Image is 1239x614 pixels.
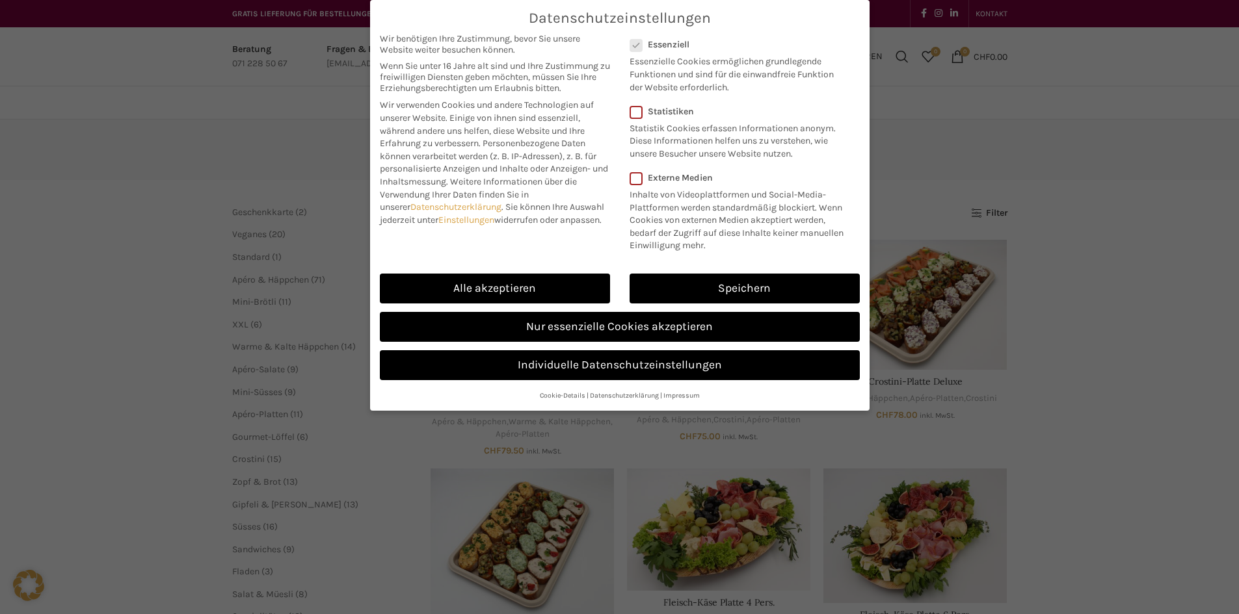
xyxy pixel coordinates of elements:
[380,176,577,212] span: Weitere Informationen über die Verwendung Ihrer Daten finden Sie in unserer .
[380,138,608,187] span: Personenbezogene Daten können verarbeitet werden (z. B. IP-Adressen), z. B. für personalisierte A...
[590,391,659,400] a: Datenschutzerklärung
[380,201,604,225] span: Sie können Ihre Auswahl jederzeit unter widerrufen oder anpassen.
[438,214,494,225] a: Einstellungen
[380,274,610,303] a: Alle akzeptieren
[630,117,843,160] p: Statistik Cookies erfassen Informationen anonym. Diese Informationen helfen uns zu verstehen, wie...
[630,274,860,303] a: Speichern
[630,50,843,94] p: Essenzielle Cookies ermöglichen grundlegende Funktionen und sind für die einwandfreie Funktion de...
[663,391,700,400] a: Impressum
[630,39,843,50] label: Essenziell
[380,350,860,380] a: Individuelle Datenschutzeinstellungen
[529,10,711,27] span: Datenschutzeinstellungen
[380,99,594,149] span: Wir verwenden Cookies und andere Technologien auf unserer Website. Einige von ihnen sind essenzie...
[410,201,501,212] a: Datenschutzerklärung
[540,391,585,400] a: Cookie-Details
[380,60,610,94] span: Wenn Sie unter 16 Jahre alt sind und Ihre Zustimmung zu freiwilligen Diensten geben möchten, müss...
[380,312,860,342] a: Nur essenzielle Cookies akzeptieren
[630,172,851,183] label: Externe Medien
[380,33,610,55] span: Wir benötigen Ihre Zustimmung, bevor Sie unsere Website weiter besuchen können.
[630,106,843,117] label: Statistiken
[630,183,851,252] p: Inhalte von Videoplattformen und Social-Media-Plattformen werden standardmäßig blockiert. Wenn Co...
